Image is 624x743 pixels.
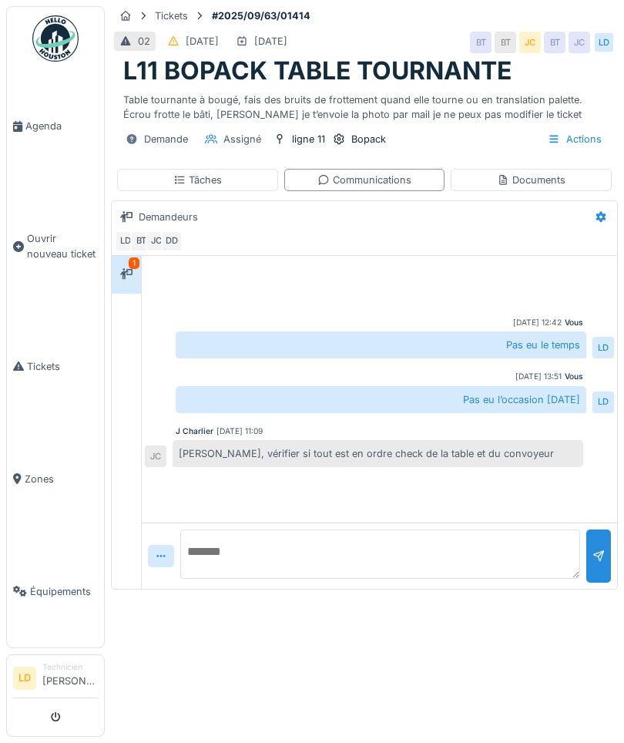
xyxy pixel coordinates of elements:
span: Agenda [25,119,98,133]
a: Agenda [7,70,104,183]
div: JC [569,32,590,53]
div: 02 [138,34,150,49]
div: BT [470,32,491,53]
a: LD Technicien[PERSON_NAME] [13,661,98,698]
div: Tâches [173,173,222,187]
div: Table tournante à bougé, fais des bruits de frottement quand elle tourne ou en translation palett... [123,86,606,122]
div: Pas eu le temps [176,331,586,358]
div: BT [544,32,565,53]
div: [DATE] 13:51 [515,371,562,382]
div: Demandeurs [139,210,198,224]
a: Zones [7,422,104,535]
strong: #2025/09/63/01414 [206,8,317,23]
li: [PERSON_NAME] [42,661,98,694]
div: [DATE] [186,34,219,49]
div: J Charlier [176,425,213,437]
img: Badge_color-CXgf-gQk.svg [32,15,79,62]
div: BT [130,230,152,252]
div: Assigné [223,132,261,146]
div: [DATE] 11:09 [216,425,263,437]
div: JC [519,32,541,53]
div: DD [161,230,183,252]
span: Ouvrir nouveau ticket [27,231,98,261]
span: Tickets [27,359,98,374]
div: 1 [129,257,139,269]
a: Tickets [7,310,104,422]
div: BT [495,32,516,53]
div: JC [145,445,166,467]
li: LD [13,667,36,690]
span: Zones [25,472,98,486]
div: LD [592,392,614,413]
div: Actions [541,128,609,150]
div: Documents [497,173,565,187]
a: Équipements [7,535,104,647]
div: LD [593,32,615,53]
div: Bopack [351,132,386,146]
div: JC [146,230,167,252]
div: Pas eu l’occasion [DATE] [176,386,586,413]
div: Demande [144,132,188,146]
span: Équipements [30,584,98,599]
div: Communications [317,173,411,187]
a: Ouvrir nouveau ticket [7,183,104,310]
div: [PERSON_NAME], vérifier si tout est en ordre check de la table et du convoyeur [173,440,583,467]
div: Technicien [42,661,98,673]
div: Vous [565,317,583,328]
div: Vous [565,371,583,382]
div: LD [115,230,136,252]
div: [DATE] [254,34,287,49]
div: ligne 11 [292,132,325,146]
div: LD [592,337,614,358]
div: [DATE] 12:42 [513,317,562,328]
div: Tickets [155,8,188,23]
h1: L11 BOPACK TABLE TOURNANTE [123,56,512,86]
